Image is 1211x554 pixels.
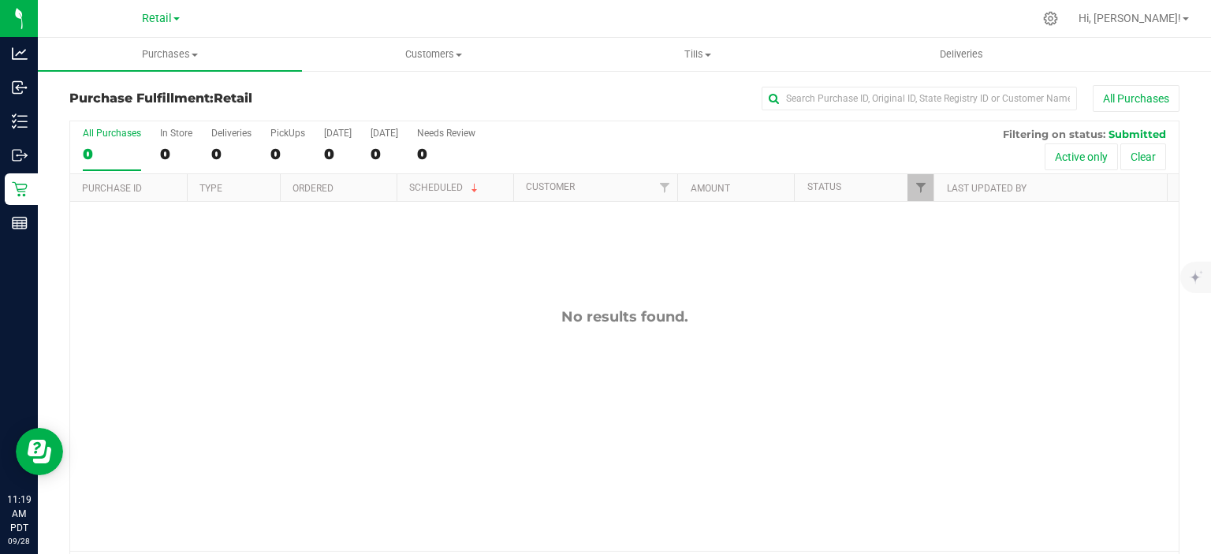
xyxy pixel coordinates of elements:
[199,183,222,194] a: Type
[82,183,142,194] a: Purchase ID
[324,145,352,163] div: 0
[1041,11,1060,26] div: Manage settings
[567,47,829,61] span: Tills
[270,145,305,163] div: 0
[293,183,333,194] a: Ordered
[12,46,28,61] inline-svg: Analytics
[1120,143,1166,170] button: Clear
[1003,128,1105,140] span: Filtering on status:
[214,91,252,106] span: Retail
[12,215,28,231] inline-svg: Reports
[270,128,305,139] div: PickUps
[16,428,63,475] iframe: Resource center
[7,535,31,547] p: 09/28
[1109,128,1166,140] span: Submitted
[947,183,1027,194] a: Last Updated By
[83,145,141,163] div: 0
[324,128,352,139] div: [DATE]
[651,174,677,201] a: Filter
[12,80,28,95] inline-svg: Inbound
[417,128,475,139] div: Needs Review
[303,47,565,61] span: Customers
[526,181,575,192] a: Customer
[829,38,1094,71] a: Deliveries
[70,308,1179,325] div: No results found.
[907,174,933,201] a: Filter
[302,38,566,71] a: Customers
[691,183,730,194] a: Amount
[566,38,830,71] a: Tills
[160,128,192,139] div: In Store
[160,145,192,163] div: 0
[807,181,841,192] a: Status
[409,182,481,193] a: Scheduled
[762,87,1077,110] input: Search Purchase ID, Original ID, State Registry ID or Customer Name...
[12,147,28,163] inline-svg: Outbound
[38,47,302,61] span: Purchases
[1093,85,1179,112] button: All Purchases
[83,128,141,139] div: All Purchases
[371,145,398,163] div: 0
[1079,12,1181,24] span: Hi, [PERSON_NAME]!
[12,113,28,129] inline-svg: Inventory
[7,493,31,535] p: 11:19 AM PDT
[371,128,398,139] div: [DATE]
[38,38,302,71] a: Purchases
[12,181,28,197] inline-svg: Retail
[417,145,475,163] div: 0
[211,128,252,139] div: Deliveries
[69,91,439,106] h3: Purchase Fulfillment:
[211,145,252,163] div: 0
[918,47,1004,61] span: Deliveries
[142,12,172,25] span: Retail
[1045,143,1118,170] button: Active only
